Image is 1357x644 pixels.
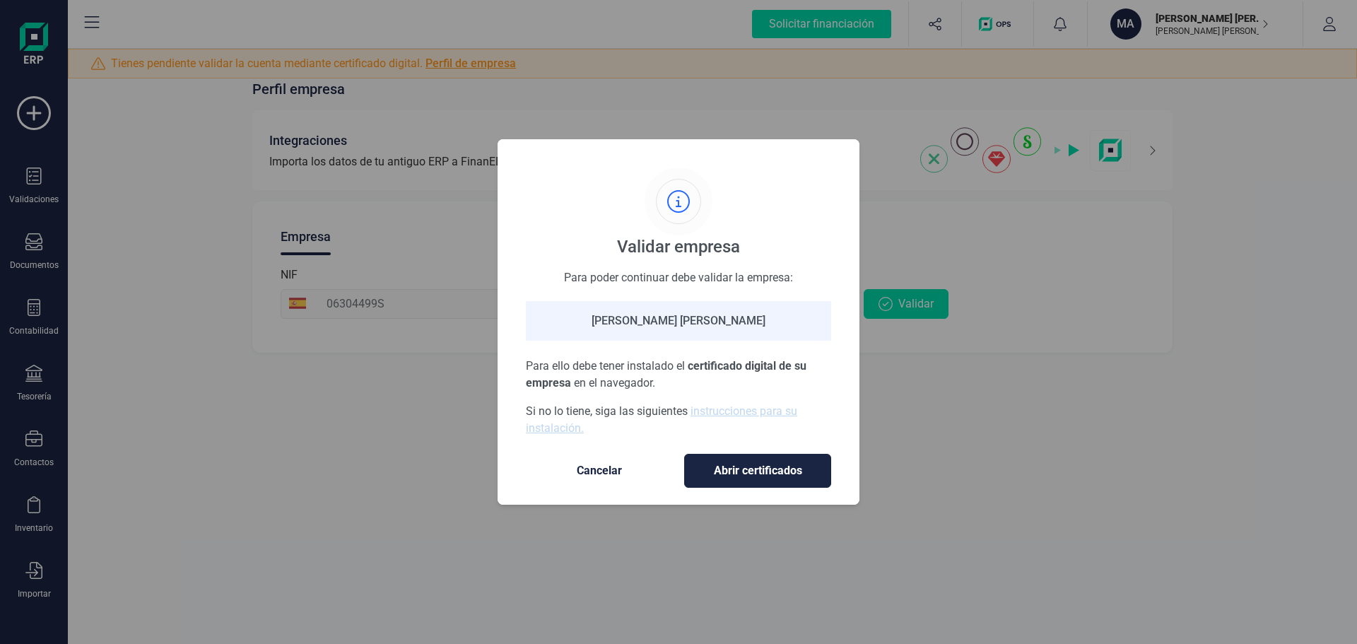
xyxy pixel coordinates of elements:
p: Si no lo tiene, siga las siguientes [526,403,831,437]
div: [PERSON_NAME] [PERSON_NAME] [526,301,831,341]
button: Cancelar [526,454,673,488]
button: Abrir certificados [684,454,831,488]
p: Para ello debe tener instalado el en el navegador. [526,358,831,392]
span: Abrir certificados [699,462,816,479]
div: Validar empresa [617,235,740,258]
span: Cancelar [540,462,659,479]
div: Para poder continuar debe validar la empresa: [526,269,831,284]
